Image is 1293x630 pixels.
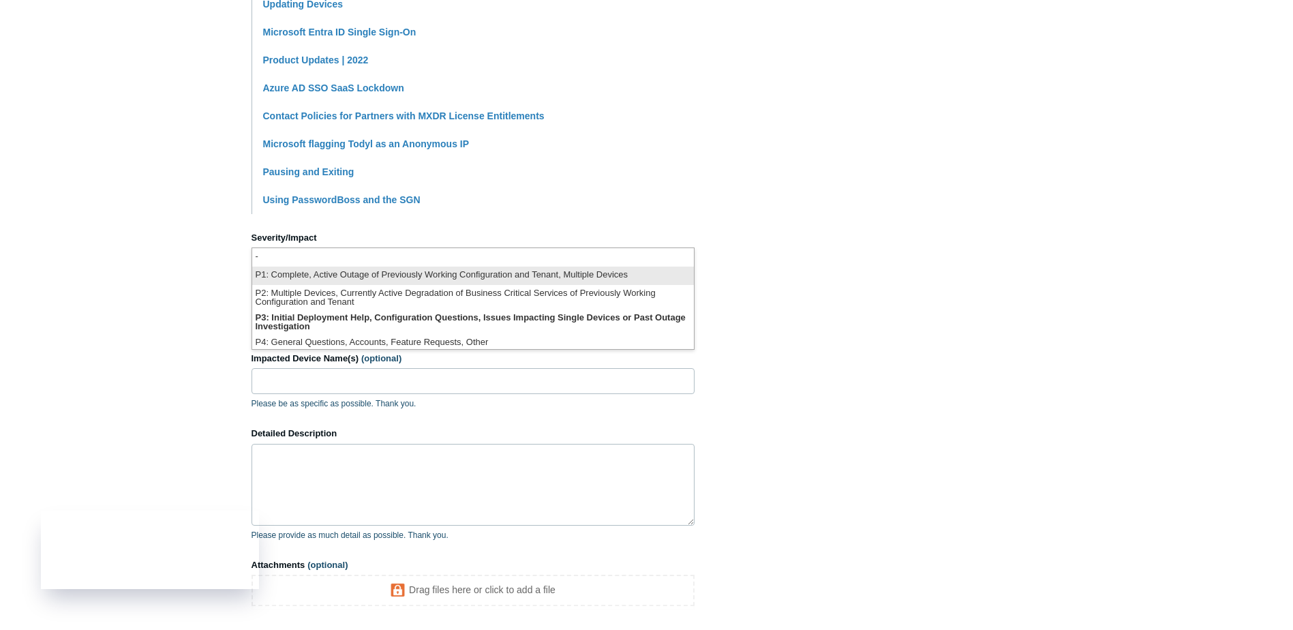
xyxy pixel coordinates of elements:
a: Product Updates | 2022 [263,55,369,65]
span: (optional) [307,560,348,570]
a: Azure AD SSO SaaS Lockdown [263,82,404,93]
label: Detailed Description [252,427,695,440]
a: Microsoft Entra ID Single Sign-On [263,27,416,37]
li: P2: Multiple Devices, Currently Active Degradation of Business Critical Services of Previously Wo... [252,285,694,310]
p: Please provide as much detail as possible. Thank you. [252,529,695,541]
p: Please be as specific as possible. Thank you. [252,397,695,410]
a: Pausing and Exiting [263,166,354,177]
li: - [252,248,694,267]
label: Severity/Impact [252,231,695,245]
a: Microsoft flagging Todyl as an Anonymous IP [263,138,470,149]
span: (optional) [361,353,401,363]
label: Impacted Device Name(s) [252,352,695,365]
li: P3: Initial Deployment Help, Configuration Questions, Issues Impacting Single Devices or Past Out... [252,310,694,334]
li: P1: Complete, Active Outage of Previously Working Configuration and Tenant, Multiple Devices [252,267,694,285]
li: P4: General Questions, Accounts, Feature Requests, Other [252,334,694,352]
iframe: Todyl Status [41,511,259,589]
label: Attachments [252,558,695,572]
a: Contact Policies for Partners with MXDR License Entitlements [263,110,545,121]
a: Using PasswordBoss and the SGN [263,194,421,205]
